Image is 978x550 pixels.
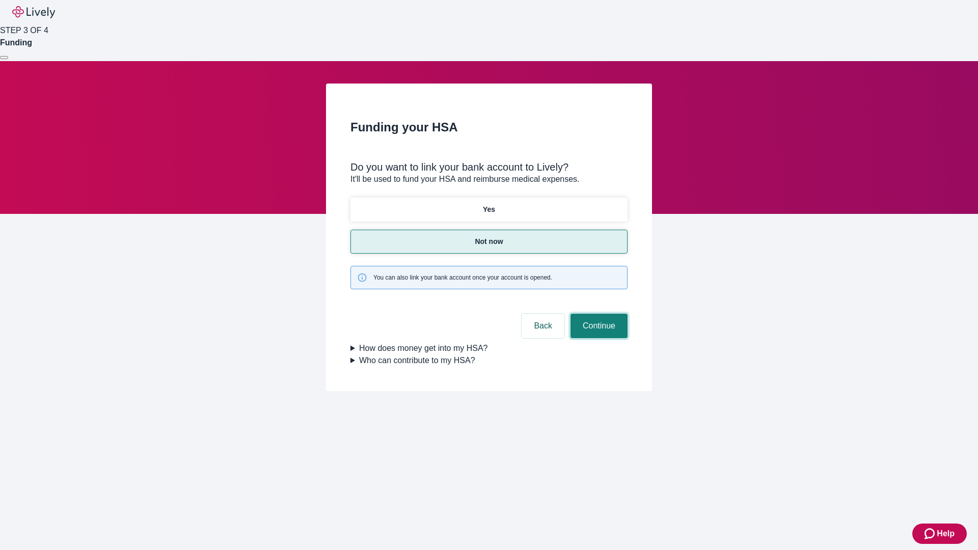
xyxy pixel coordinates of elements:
button: Zendesk support iconHelp [912,524,967,544]
img: Lively [12,6,55,18]
button: Back [522,314,564,338]
h2: Funding your HSA [350,118,628,136]
span: Help [937,528,955,540]
button: Continue [570,314,628,338]
span: You can also link your bank account once your account is opened. [373,273,552,282]
p: It'll be used to fund your HSA and reimburse medical expenses. [350,173,628,185]
summary: How does money get into my HSA? [350,342,628,354]
p: Not now [475,236,503,247]
button: Not now [350,230,628,254]
div: Do you want to link your bank account to Lively? [350,161,628,173]
button: Yes [350,198,628,222]
summary: Who can contribute to my HSA? [350,354,628,367]
p: Yes [483,204,495,215]
svg: Zendesk support icon [925,528,937,540]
